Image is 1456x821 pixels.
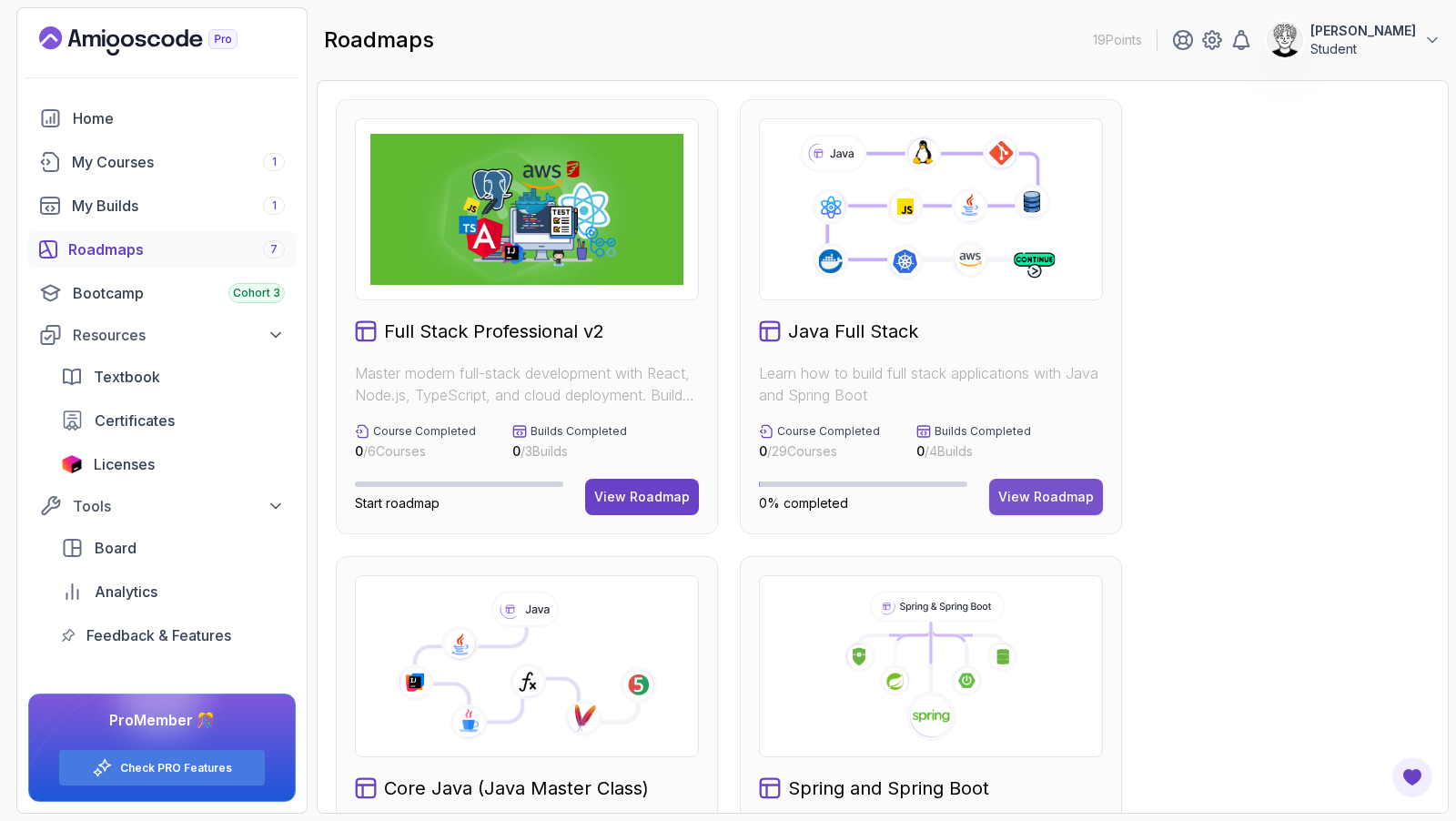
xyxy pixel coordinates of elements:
span: Textbook [94,366,160,388]
span: Licenses [94,453,155,475]
a: Landing page [39,26,279,56]
p: Student [1310,40,1416,58]
h2: Java Full Stack [788,319,918,344]
div: Roadmaps [68,238,285,260]
h2: roadmaps [324,25,434,55]
p: Learn how to build full stack applications with Java and Spring Boot [759,362,1103,406]
p: / 6 Courses [355,442,476,461]
button: Tools [28,490,296,522]
p: Course Completed [777,424,880,439]
div: Bootcamp [73,282,285,304]
p: / 3 Builds [512,442,627,461]
span: Board [95,537,136,559]
p: [PERSON_NAME] [1310,22,1416,40]
button: user profile image[PERSON_NAME]Student [1267,22,1441,58]
p: Builds Completed [531,424,627,439]
span: 0 [916,443,925,459]
div: My Builds [72,195,285,217]
p: / 29 Courses [759,442,880,461]
a: feedback [50,617,296,654]
span: Start roadmap [355,495,440,511]
a: builds [28,188,296,224]
span: Feedback & Features [86,624,231,646]
img: jetbrains icon [61,455,83,473]
a: courses [28,144,296,180]
div: Tools [73,495,285,517]
p: 19 Points [1093,31,1142,49]
img: Full Stack Professional v2 [370,134,683,285]
a: board [50,530,296,566]
h2: Spring and Spring Boot [788,775,989,801]
h2: Core Java (Java Master Class) [384,775,649,801]
a: certificates [50,402,296,439]
button: Check PRO Features [58,749,266,786]
a: home [28,100,296,137]
span: 0% completed [759,495,848,511]
a: bootcamp [28,275,296,311]
a: roadmaps [28,231,296,268]
div: Home [73,107,285,129]
button: View Roadmap [585,479,699,515]
span: 0 [759,443,767,459]
span: Certificates [95,410,175,431]
a: textbook [50,359,296,395]
div: Resources [73,324,285,346]
a: Check PRO Features [120,761,232,775]
img: user profile image [1268,23,1302,57]
p: Course Completed [373,424,476,439]
a: analytics [50,573,296,610]
span: Analytics [95,581,157,603]
span: 0 [355,443,363,459]
a: licenses [50,446,296,482]
span: 0 [512,443,521,459]
span: 7 [270,242,278,257]
span: Cohort 3 [233,286,280,300]
div: View Roadmap [594,488,690,506]
div: View Roadmap [998,488,1094,506]
button: View Roadmap [989,479,1103,515]
button: Resources [28,319,296,351]
span: 1 [272,198,277,213]
button: Open Feedback Button [1390,755,1434,799]
div: My Courses [72,151,285,173]
span: 1 [272,155,277,169]
p: Master modern full-stack development with React, Node.js, TypeScript, and cloud deployment. Build... [355,362,699,406]
h2: Full Stack Professional v2 [384,319,604,344]
p: Builds Completed [935,424,1031,439]
p: / 4 Builds [916,442,1031,461]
